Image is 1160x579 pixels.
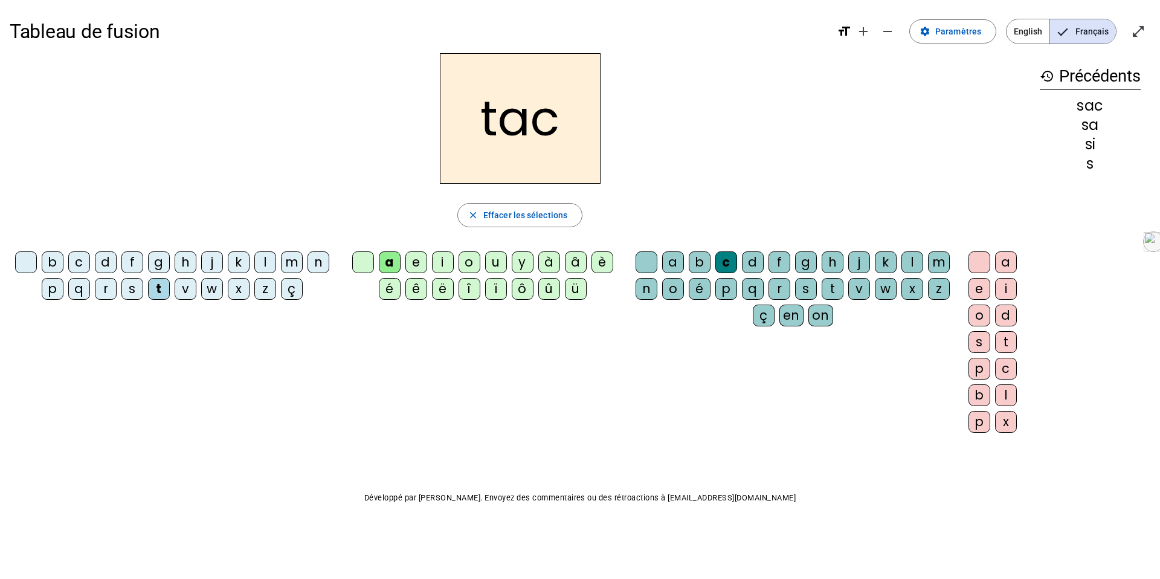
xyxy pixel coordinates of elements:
[928,278,950,300] div: z
[995,358,1017,380] div: c
[995,331,1017,353] div: t
[822,278,843,300] div: t
[715,278,737,300] div: p
[68,251,90,273] div: c
[228,251,250,273] div: k
[95,251,117,273] div: d
[512,251,533,273] div: y
[405,251,427,273] div: e
[281,278,303,300] div: ç
[468,210,478,221] mat-icon: close
[68,278,90,300] div: q
[875,19,900,44] button: Diminuer la taille de la police
[995,251,1017,273] div: a
[281,251,303,273] div: m
[95,278,117,300] div: r
[995,278,1017,300] div: i
[995,384,1017,406] div: l
[662,278,684,300] div: o
[538,251,560,273] div: à
[856,24,871,39] mat-icon: add
[753,305,775,326] div: ç
[175,251,196,273] div: h
[42,251,63,273] div: b
[42,278,63,300] div: p
[175,278,196,300] div: v
[201,278,223,300] div: w
[1050,19,1116,44] span: Français
[851,19,875,44] button: Augmenter la taille de la police
[935,24,981,39] span: Paramètres
[875,251,897,273] div: k
[880,24,895,39] mat-icon: remove
[636,278,657,300] div: n
[795,278,817,300] div: s
[968,331,990,353] div: s
[1040,118,1141,132] div: sa
[432,278,454,300] div: ë
[457,203,582,227] button: Effacer les sélections
[201,251,223,273] div: j
[459,278,480,300] div: î
[1131,24,1145,39] mat-icon: open_in_full
[995,305,1017,326] div: d
[121,278,143,300] div: s
[901,278,923,300] div: x
[121,251,143,273] div: f
[1040,69,1054,83] mat-icon: history
[565,251,587,273] div: â
[379,251,401,273] div: a
[768,251,790,273] div: f
[485,278,507,300] div: ï
[1040,137,1141,152] div: si
[485,251,507,273] div: u
[148,278,170,300] div: t
[715,251,737,273] div: c
[440,53,601,184] h2: tac
[837,24,851,39] mat-icon: format_size
[1007,19,1049,44] span: English
[689,278,710,300] div: é
[848,251,870,273] div: j
[591,251,613,273] div: è
[909,19,996,44] button: Paramètres
[1126,19,1150,44] button: Entrer en plein écran
[228,278,250,300] div: x
[928,251,950,273] div: m
[10,12,827,51] h1: Tableau de fusion
[1006,19,1116,44] mat-button-toggle-group: Language selection
[1040,99,1141,113] div: sac
[848,278,870,300] div: v
[795,251,817,273] div: g
[254,251,276,273] div: l
[779,305,804,326] div: en
[875,278,897,300] div: w
[742,278,764,300] div: q
[689,251,710,273] div: b
[995,411,1017,433] div: x
[742,251,764,273] div: d
[968,305,990,326] div: o
[538,278,560,300] div: û
[405,278,427,300] div: ê
[148,251,170,273] div: g
[822,251,843,273] div: h
[968,411,990,433] div: p
[808,305,833,326] div: on
[379,278,401,300] div: é
[968,278,990,300] div: e
[483,208,567,222] span: Effacer les sélections
[512,278,533,300] div: ô
[968,384,990,406] div: b
[1040,63,1141,90] h3: Précédents
[920,26,930,37] mat-icon: settings
[768,278,790,300] div: r
[10,491,1150,505] p: Développé par [PERSON_NAME]. Envoyez des commentaires ou des rétroactions à [EMAIL_ADDRESS][DOMAI...
[308,251,329,273] div: n
[901,251,923,273] div: l
[254,278,276,300] div: z
[459,251,480,273] div: o
[565,278,587,300] div: ü
[1040,157,1141,171] div: s
[432,251,454,273] div: i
